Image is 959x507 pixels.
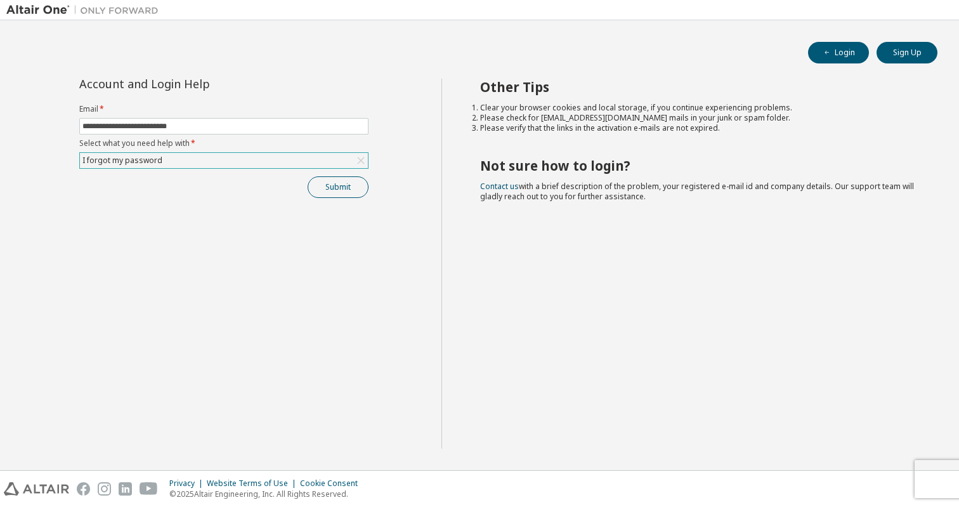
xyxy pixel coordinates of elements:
[480,103,915,113] li: Clear your browser cookies and local storage, if you continue experiencing problems.
[80,153,368,168] div: I forgot my password
[480,181,914,202] span: with a brief description of the problem, your registered e-mail id and company details. Our suppo...
[140,482,158,496] img: youtube.svg
[207,478,300,489] div: Website Terms of Use
[81,154,164,168] div: I forgot my password
[79,104,369,114] label: Email
[79,79,311,89] div: Account and Login Help
[169,478,207,489] div: Privacy
[480,157,915,174] h2: Not sure how to login?
[79,138,369,148] label: Select what you need help with
[6,4,165,16] img: Altair One
[480,123,915,133] li: Please verify that the links in the activation e-mails are not expired.
[308,176,369,198] button: Submit
[480,79,915,95] h2: Other Tips
[808,42,869,63] button: Login
[300,478,365,489] div: Cookie Consent
[877,42,937,63] button: Sign Up
[169,489,365,499] p: © 2025 Altair Engineering, Inc. All Rights Reserved.
[98,482,111,496] img: instagram.svg
[119,482,132,496] img: linkedin.svg
[77,482,90,496] img: facebook.svg
[480,181,519,192] a: Contact us
[480,113,915,123] li: Please check for [EMAIL_ADDRESS][DOMAIN_NAME] mails in your junk or spam folder.
[4,482,69,496] img: altair_logo.svg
